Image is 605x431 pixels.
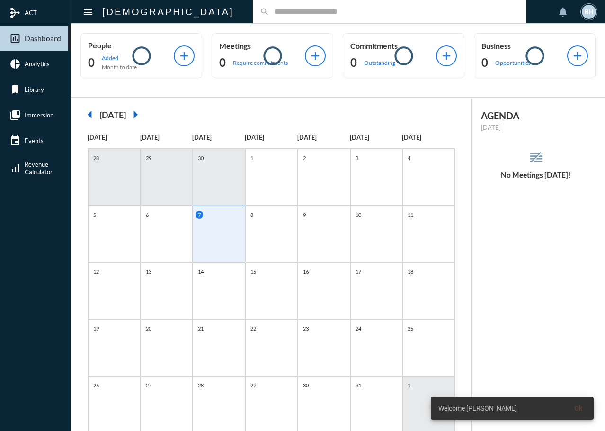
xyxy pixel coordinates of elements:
[196,324,206,332] p: 21
[143,154,154,162] p: 29
[196,211,203,219] p: 7
[196,381,206,389] p: 28
[481,110,591,121] h2: AGENDA
[79,2,98,21] button: Toggle sidenav
[402,134,454,141] p: [DATE]
[301,268,311,276] p: 16
[248,268,258,276] p: 15
[301,211,308,219] p: 9
[297,134,350,141] p: [DATE]
[248,211,256,219] p: 8
[301,154,308,162] p: 2
[9,109,21,121] mat-icon: collections_bookmark
[405,381,413,389] p: 1
[9,58,21,70] mat-icon: pie_chart
[405,154,413,162] p: 4
[91,324,101,332] p: 19
[574,404,582,412] span: Ok
[405,211,416,219] p: 11
[248,324,258,332] p: 22
[9,84,21,95] mat-icon: bookmark
[528,150,544,165] mat-icon: reorder
[301,324,311,332] p: 23
[582,5,596,19] div: BH
[9,162,21,174] mat-icon: signal_cellular_alt
[25,111,53,119] span: Immersion
[25,60,50,68] span: Analytics
[481,124,591,131] p: [DATE]
[102,4,234,19] h2: [DEMOGRAPHIC_DATA]
[91,211,98,219] p: 5
[301,381,311,389] p: 30
[25,137,44,144] span: Events
[25,9,37,17] span: ACT
[353,268,364,276] p: 17
[91,381,101,389] p: 26
[196,268,206,276] p: 14
[25,34,61,43] span: Dashboard
[143,268,154,276] p: 13
[99,109,126,120] h2: [DATE]
[260,7,269,17] mat-icon: search
[350,134,402,141] p: [DATE]
[248,154,256,162] p: 1
[9,33,21,44] mat-icon: insert_chart_outlined
[353,381,364,389] p: 31
[143,211,151,219] p: 6
[192,134,245,141] p: [DATE]
[140,134,193,141] p: [DATE]
[353,324,364,332] p: 24
[91,154,101,162] p: 28
[245,134,297,141] p: [DATE]
[196,154,206,162] p: 30
[91,268,101,276] p: 12
[25,161,53,176] span: Revenue Calculator
[88,134,140,141] p: [DATE]
[405,268,416,276] p: 18
[353,154,361,162] p: 3
[82,7,94,18] mat-icon: Side nav toggle icon
[9,135,21,146] mat-icon: event
[248,381,258,389] p: 29
[143,381,154,389] p: 27
[126,105,145,124] mat-icon: arrow_right
[143,324,154,332] p: 20
[405,324,416,332] p: 25
[25,86,44,93] span: Library
[438,404,517,413] span: Welcome [PERSON_NAME]
[80,105,99,124] mat-icon: arrow_left
[353,211,364,219] p: 10
[9,7,21,18] mat-icon: mediation
[472,171,600,179] h5: No Meetings [DATE]!
[557,6,569,18] mat-icon: notifications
